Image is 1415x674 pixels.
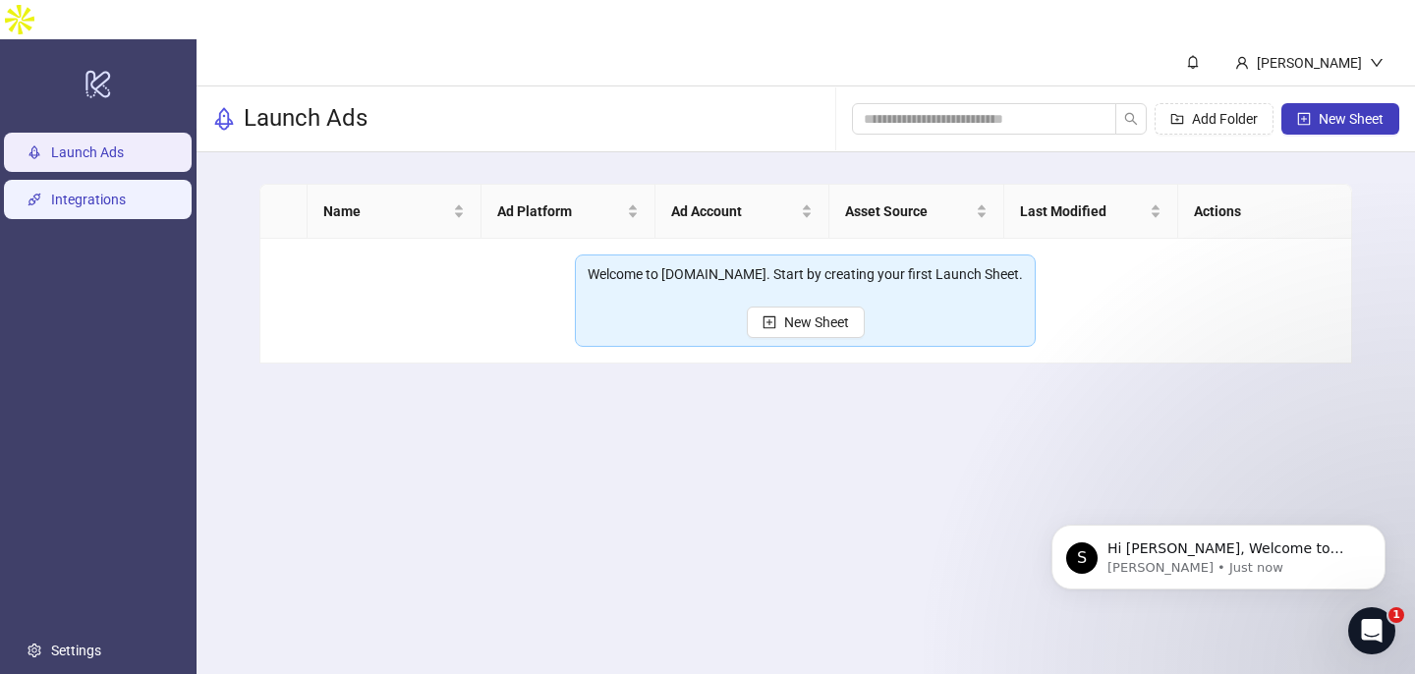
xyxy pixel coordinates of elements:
[51,643,101,658] a: Settings
[671,200,797,222] span: Ad Account
[1155,103,1273,135] button: Add Folder
[1319,111,1384,127] span: New Sheet
[212,107,236,131] span: rocket
[1370,56,1384,70] span: down
[1186,55,1200,69] span: bell
[1348,607,1395,654] iframe: Intercom live chat
[829,185,1003,239] th: Asset Source
[655,185,829,239] th: Ad Account
[51,192,126,207] a: Integrations
[1281,103,1399,135] button: New Sheet
[1192,111,1258,127] span: Add Folder
[1297,112,1311,126] span: plus-square
[244,103,368,135] h3: Launch Ads
[784,314,849,330] span: New Sheet
[1235,56,1249,70] span: user
[763,315,776,329] span: plus-square
[481,185,655,239] th: Ad Platform
[308,185,481,239] th: Name
[1020,200,1146,222] span: Last Modified
[1178,185,1352,239] th: Actions
[1124,112,1138,126] span: search
[323,200,449,222] span: Name
[1249,52,1370,74] div: [PERSON_NAME]
[588,263,1023,285] div: Welcome to [DOMAIN_NAME]. Start by creating your first Launch Sheet.
[1004,185,1178,239] th: Last Modified
[1022,483,1415,621] iframe: Intercom notifications message
[1388,607,1404,623] span: 1
[747,307,865,338] button: New Sheet
[497,200,623,222] span: Ad Platform
[51,144,124,160] a: Launch Ads
[845,200,971,222] span: Asset Source
[1170,112,1184,126] span: folder-add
